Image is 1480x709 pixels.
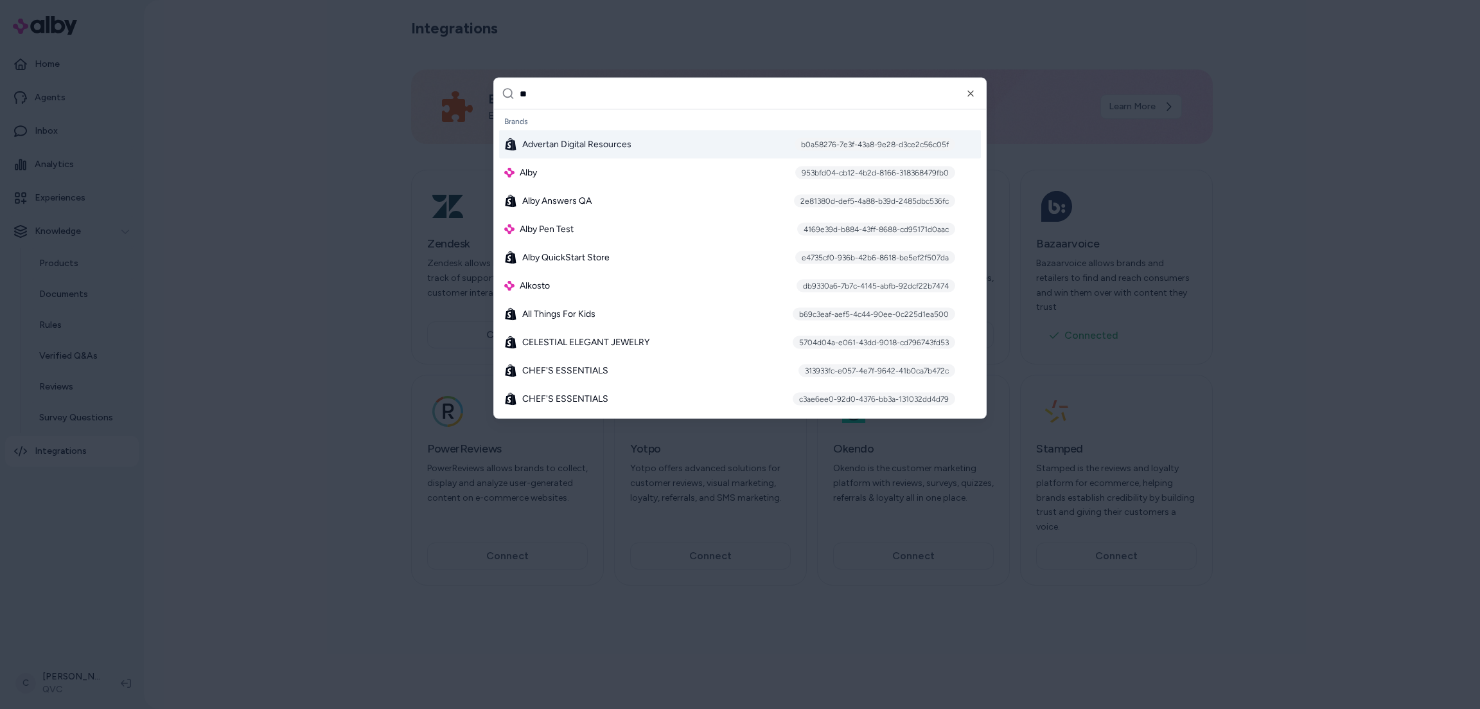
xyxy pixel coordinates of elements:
[794,195,955,208] div: 2e81380d-def5-4a88-b39d-2485dbc536fc
[522,336,649,349] span: CELESTIAL ELEGANT JEWELRY
[797,223,955,236] div: 4169e39d-b884-43ff-8688-cd95171d0aac
[520,280,550,292] span: Alkosto
[504,168,515,178] img: alby Logo
[522,251,610,264] span: Alby QuickStart Store
[793,308,955,321] div: b69c3eaf-aef5-4c44-90ee-0c225d1ea500
[522,393,608,406] span: CHEF'S ESSENTIALS
[522,195,592,208] span: Alby Answers QA
[520,223,574,236] span: Alby Pen Test
[798,364,955,377] div: 313933fc-e057-4e7f-9642-41b0ca7b472c
[522,364,608,377] span: CHEF'S ESSENTIALS
[795,166,955,179] div: 953bfd04-cb12-4b2d-8166-318368479fb0
[522,138,631,151] span: Advertan Digital Resources
[797,280,955,292] div: db9330a6-7b7c-4145-abfb-92dcf22b7474
[795,138,955,151] div: b0a58276-7e3f-43a8-9e28-d3ce2c56c05f
[520,166,537,179] span: Alby
[504,281,515,291] img: alby Logo
[499,112,981,130] div: Brands
[522,308,595,321] span: All Things For Kids
[793,393,955,406] div: c3ae6ee0-92d0-4376-bb3a-131032dd4d79
[795,251,955,264] div: e4735cf0-936b-42b6-8618-be5ef2f507da
[793,336,955,349] div: 5704d04a-e061-43dd-9018-cd796743fd53
[504,224,515,235] img: alby Logo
